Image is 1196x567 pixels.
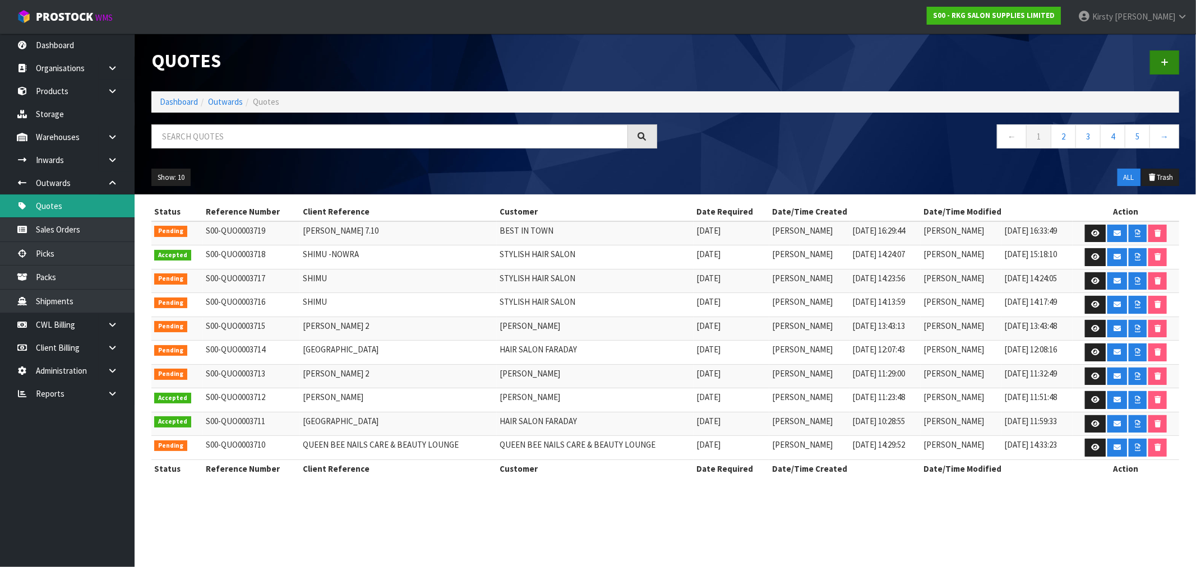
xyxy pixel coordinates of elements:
[769,412,850,436] td: [PERSON_NAME]
[203,317,300,341] td: S00-QUO0003715
[154,226,187,237] span: Pending
[769,364,850,388] td: [PERSON_NAME]
[1115,11,1175,22] span: [PERSON_NAME]
[769,388,850,412] td: [PERSON_NAME]
[300,221,497,245] td: [PERSON_NAME] 7.10
[497,269,694,293] td: STYLISH HAIR SALON
[1092,11,1113,22] span: Kirsty
[1001,364,1073,388] td: [DATE] 11:32:49
[151,169,191,187] button: Show: 10
[160,96,198,107] a: Dashboard
[1149,124,1179,148] a: →
[921,412,1001,436] td: [PERSON_NAME]
[694,203,769,221] th: Date Required
[921,269,1001,293] td: [PERSON_NAME]
[921,221,1001,245] td: [PERSON_NAME]
[769,436,850,460] td: [PERSON_NAME]
[769,317,850,341] td: [PERSON_NAME]
[203,221,300,245] td: S00-QUO0003719
[497,459,694,477] th: Customer
[1142,169,1179,187] button: Trash
[696,225,721,236] span: [DATE]
[1001,317,1073,341] td: [DATE] 13:43:48
[300,317,497,341] td: [PERSON_NAME] 2
[850,221,921,245] td: [DATE] 16:29:44
[921,459,1072,477] th: Date/Time Modified
[154,273,187,285] span: Pending
[203,364,300,388] td: S00-QUO0003713
[203,436,300,460] td: S00-QUO0003710
[203,459,300,477] th: Reference Number
[154,321,187,332] span: Pending
[769,341,850,365] td: [PERSON_NAME]
[1001,436,1073,460] td: [DATE] 14:33:23
[921,245,1001,269] td: [PERSON_NAME]
[694,459,769,477] th: Date Required
[921,436,1001,460] td: [PERSON_NAME]
[497,221,694,245] td: BEST IN TOWN
[203,269,300,293] td: S00-QUO0003717
[497,341,694,365] td: HAIR SALON FARADAY
[203,412,300,436] td: S00-QUO0003711
[696,296,721,307] span: [DATE]
[696,439,721,450] span: [DATE]
[300,364,497,388] td: [PERSON_NAME] 2
[921,388,1001,412] td: [PERSON_NAME]
[850,412,921,436] td: [DATE] 10:28:55
[1001,293,1073,317] td: [DATE] 14:17:49
[300,245,497,269] td: SHIMU -NOWRA
[95,12,113,23] small: WMS
[1001,341,1073,365] td: [DATE] 12:08:16
[1073,459,1179,477] th: Action
[696,273,721,283] span: [DATE]
[850,317,921,341] td: [DATE] 13:43:13
[154,440,187,452] span: Pending
[1051,124,1076,148] a: 2
[300,436,497,460] td: QUEEN BEE NAILS CARE & BEAUTY LOUNGE
[208,96,243,107] a: Outwards
[17,10,31,24] img: cube-alt.png
[300,388,497,412] td: [PERSON_NAME]
[921,341,1001,365] td: [PERSON_NAME]
[1118,169,1140,187] button: ALL
[154,369,187,380] span: Pending
[769,269,850,293] td: [PERSON_NAME]
[154,416,191,427] span: Accepted
[154,393,191,404] span: Accepted
[151,203,203,221] th: Status
[674,124,1180,152] nav: Page navigation
[36,10,93,24] span: ProStock
[921,203,1072,221] th: Date/Time Modified
[497,436,694,460] td: QUEEN BEE NAILS CARE & BEAUTY LOUNGE
[497,388,694,412] td: [PERSON_NAME]
[1001,221,1073,245] td: [DATE] 16:33:49
[921,317,1001,341] td: [PERSON_NAME]
[850,341,921,365] td: [DATE] 12:07:43
[1073,203,1179,221] th: Action
[696,320,721,331] span: [DATE]
[154,345,187,356] span: Pending
[696,416,721,426] span: [DATE]
[1001,269,1073,293] td: [DATE] 14:24:05
[850,388,921,412] td: [DATE] 11:23:48
[203,293,300,317] td: S00-QUO0003716
[497,293,694,317] td: STYLISH HAIR SALON
[850,364,921,388] td: [DATE] 11:29:00
[696,344,721,355] span: [DATE]
[300,269,497,293] td: SHIMU
[769,293,850,317] td: [PERSON_NAME]
[497,203,694,221] th: Customer
[850,293,921,317] td: [DATE] 14:13:59
[203,245,300,269] td: S00-QUO0003718
[850,245,921,269] td: [DATE] 14:24:07
[253,96,279,107] span: Quotes
[300,293,497,317] td: SHIMU
[203,341,300,365] td: S00-QUO0003714
[696,368,721,379] span: [DATE]
[203,388,300,412] td: S00-QUO0003712
[300,459,497,477] th: Client Reference
[927,7,1061,25] a: S00 - RKG SALON SUPPLIES LIMITED
[933,11,1055,20] strong: S00 - RKG SALON SUPPLIES LIMITED
[151,50,657,71] h1: Quotes
[1125,124,1150,148] a: 5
